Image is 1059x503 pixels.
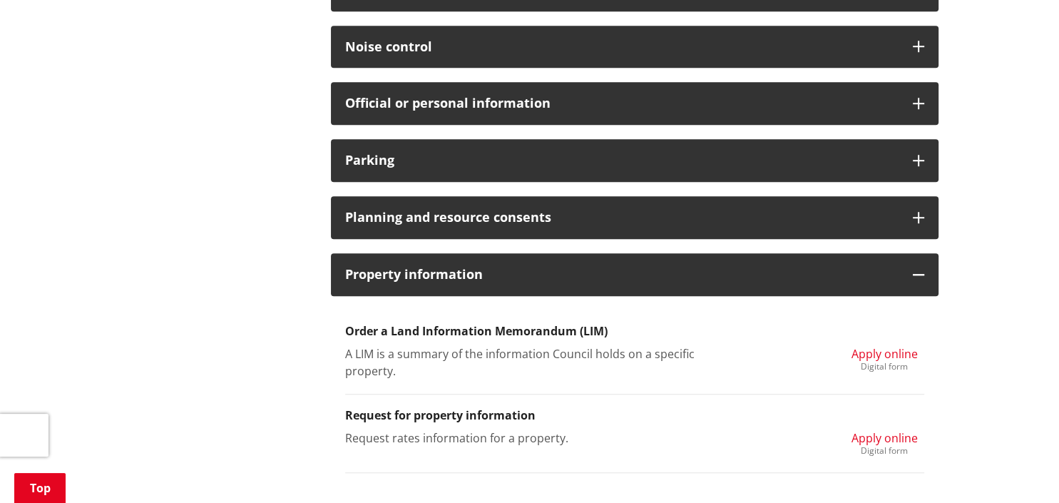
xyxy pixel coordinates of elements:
h3: Planning and resource consents [345,210,899,225]
div: Digital form [851,447,918,455]
div: Digital form [851,362,918,371]
span: Apply online [851,430,918,446]
iframe: Messenger Launcher [993,443,1045,494]
p: Request rates information for a property. [345,430,724,447]
h3: Official or personal information [345,96,899,111]
h3: Property information [345,268,899,282]
a: Apply online Digital form [851,345,918,371]
h3: Noise control [345,40,899,54]
a: Apply online Digital form [851,430,918,455]
span: Apply online [851,346,918,362]
h3: Parking [345,153,899,168]
a: Top [14,473,66,503]
p: A LIM is a summary of the information Council holds on a specific property. [345,345,724,380]
h3: Order a Land Information Memorandum (LIM) [345,325,924,338]
h3: Request for property information [345,409,924,422]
